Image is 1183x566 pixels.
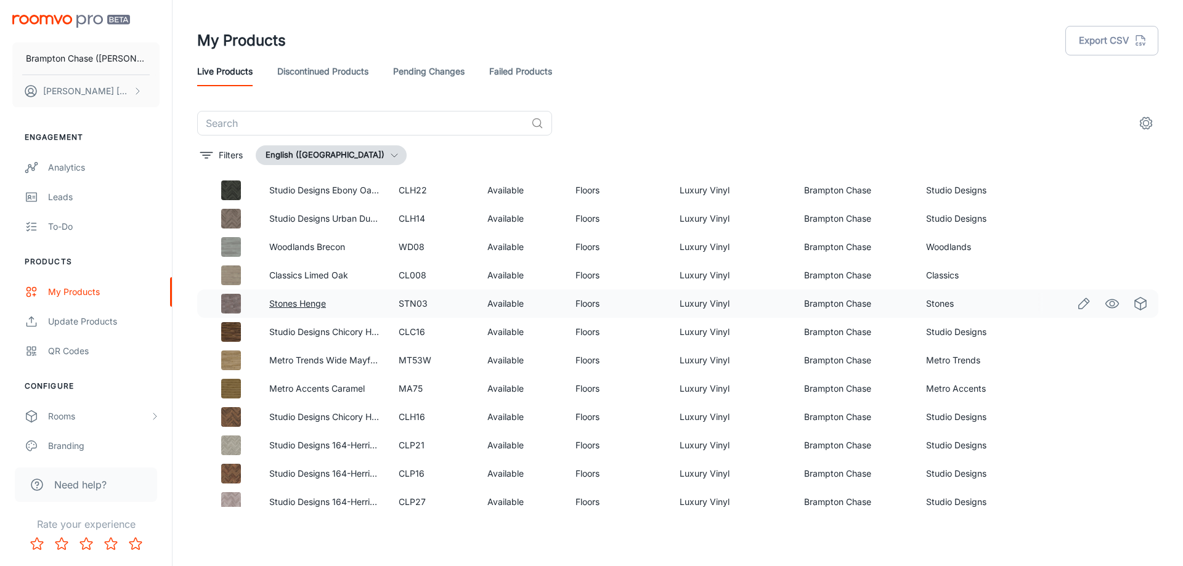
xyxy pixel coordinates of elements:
[269,326,409,337] a: Studio Designs Chicory Haze Click
[916,374,1028,403] td: Metro Accents
[49,532,74,556] button: Rate 2 star
[794,289,916,318] td: Brampton Chase
[566,488,670,516] td: Floors
[48,344,160,358] div: QR Codes
[794,176,916,204] td: Brampton Chase
[670,374,794,403] td: Luxury Vinyl
[219,148,243,162] p: Filters
[269,213,432,224] a: Studio Designs Urban Dusk Herringbone
[269,468,486,479] a: Studio Designs 164-Herringbone Chicory Haze CLP16
[670,261,794,289] td: Luxury Vinyl
[10,517,162,532] p: Rate your experience
[1073,293,1094,314] a: Edit
[794,459,916,488] td: Brampton Chase
[916,233,1028,261] td: Woodlands
[389,403,477,431] td: CLH16
[99,532,123,556] button: Rate 4 star
[277,57,368,86] a: Discontinued Products
[478,204,566,233] td: Available
[197,57,253,86] a: Live Products
[1102,293,1123,314] a: See in Visualizer
[566,204,670,233] td: Floors
[566,233,670,261] td: Floors
[478,459,566,488] td: Available
[269,496,503,507] a: Studio Designs 164-Herringbone [PERSON_NAME] CLP27
[478,233,566,261] td: Available
[1065,26,1158,55] button: Export CSV
[48,439,160,453] div: Branding
[794,346,916,374] td: Brampton Chase
[566,374,670,403] td: Floors
[269,270,348,280] a: Classics Limed Oak
[256,145,407,165] button: English ([GEOGRAPHIC_DATA])
[916,346,1028,374] td: Metro Trends
[12,75,160,107] button: [PERSON_NAME] [PERSON_NAME]
[389,233,477,261] td: WD08
[566,459,670,488] td: Floors
[43,84,130,98] p: [PERSON_NAME] [PERSON_NAME]
[916,318,1028,346] td: Studio Designs
[269,298,326,309] a: Stones Henge
[74,532,99,556] button: Rate 3 star
[123,532,148,556] button: Rate 5 star
[269,355,380,365] a: Metro Trends Wide Mayfair
[566,431,670,459] td: Floors
[389,374,477,403] td: MA75
[670,403,794,431] td: Luxury Vinyl
[794,403,916,431] td: Brampton Chase
[478,289,566,318] td: Available
[916,289,1028,318] td: Stones
[478,403,566,431] td: Available
[794,261,916,289] td: Brampton Chase
[26,52,146,65] p: Brampton Chase ([PERSON_NAME] LTD)
[389,289,477,318] td: STN03
[389,459,477,488] td: CLP16
[670,346,794,374] td: Luxury Vinyl
[478,176,566,204] td: Available
[269,185,429,195] a: Studio Designs Ebony Oak Herringbone
[566,403,670,431] td: Floors
[794,318,916,346] td: Brampton Chase
[478,318,566,346] td: Available
[670,431,794,459] td: Luxury Vinyl
[48,220,160,233] div: To-do
[916,488,1028,516] td: Studio Designs
[25,532,49,556] button: Rate 1 star
[670,204,794,233] td: Luxury Vinyl
[478,488,566,516] td: Available
[1130,293,1151,314] a: See in Virtual Samples
[389,346,477,374] td: MT53W
[670,233,794,261] td: Luxury Vinyl
[48,190,160,204] div: Leads
[389,261,477,289] td: CL008
[389,488,477,516] td: CLP27
[478,346,566,374] td: Available
[916,204,1028,233] td: Studio Designs
[1134,111,1158,135] button: settings
[916,431,1028,459] td: Studio Designs
[916,261,1028,289] td: Classics
[670,289,794,318] td: Luxury Vinyl
[197,145,246,165] button: filter
[389,431,477,459] td: CLP21
[489,57,552,86] a: Failed Products
[566,176,670,204] td: Floors
[794,204,916,233] td: Brampton Chase
[48,285,160,299] div: My Products
[54,477,107,492] span: Need help?
[48,410,150,423] div: Rooms
[389,204,477,233] td: CLH14
[389,176,477,204] td: CLH22
[670,318,794,346] td: Luxury Vinyl
[48,315,160,328] div: Update Products
[916,403,1028,431] td: Studio Designs
[670,176,794,204] td: Luxury Vinyl
[794,431,916,459] td: Brampton Chase
[670,488,794,516] td: Luxury Vinyl
[269,440,486,450] a: Studio Designs 164-Herringbone Pebble Shore CLP21
[197,30,286,52] h1: My Products
[48,161,160,174] div: Analytics
[197,111,526,135] input: Search
[389,318,477,346] td: CLC16
[269,411,439,422] a: Studio Designs Chicory Haze Herringbone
